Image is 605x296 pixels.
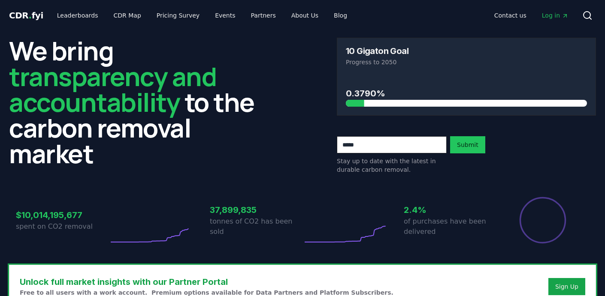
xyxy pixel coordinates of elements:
a: CDR.fyi [9,9,43,21]
h3: 2.4% [404,203,496,216]
div: Percentage of sales delivered [519,196,567,244]
h3: $10,014,195,677 [16,209,109,221]
h3: 0.3790% [346,87,587,100]
nav: Main [487,8,575,23]
p: spent on CO2 removal [16,221,109,232]
a: Contact us [487,8,533,23]
a: Partners [244,8,283,23]
a: About Us [284,8,325,23]
span: transparency and accountability [9,59,216,120]
span: . [29,10,32,21]
h3: 10 Gigaton Goal [346,47,408,55]
h2: We bring to the carbon removal market [9,38,268,166]
button: Sign Up [548,278,585,295]
p: Stay up to date with the latest in durable carbon removal. [337,157,447,174]
a: Pricing Survey [150,8,206,23]
nav: Main [50,8,354,23]
span: CDR fyi [9,10,43,21]
a: Leaderboards [50,8,105,23]
p: Progress to 2050 [346,58,587,66]
a: Log in [535,8,575,23]
a: CDR Map [107,8,148,23]
span: Log in [542,11,569,20]
p: tonnes of CO2 has been sold [210,216,302,237]
p: of purchases have been delivered [404,216,496,237]
a: Events [208,8,242,23]
a: Sign Up [555,282,578,291]
button: Submit [450,136,485,153]
h3: Unlock full market insights with our Partner Portal [20,275,393,288]
a: Blog [327,8,354,23]
h3: 37,899,835 [210,203,302,216]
